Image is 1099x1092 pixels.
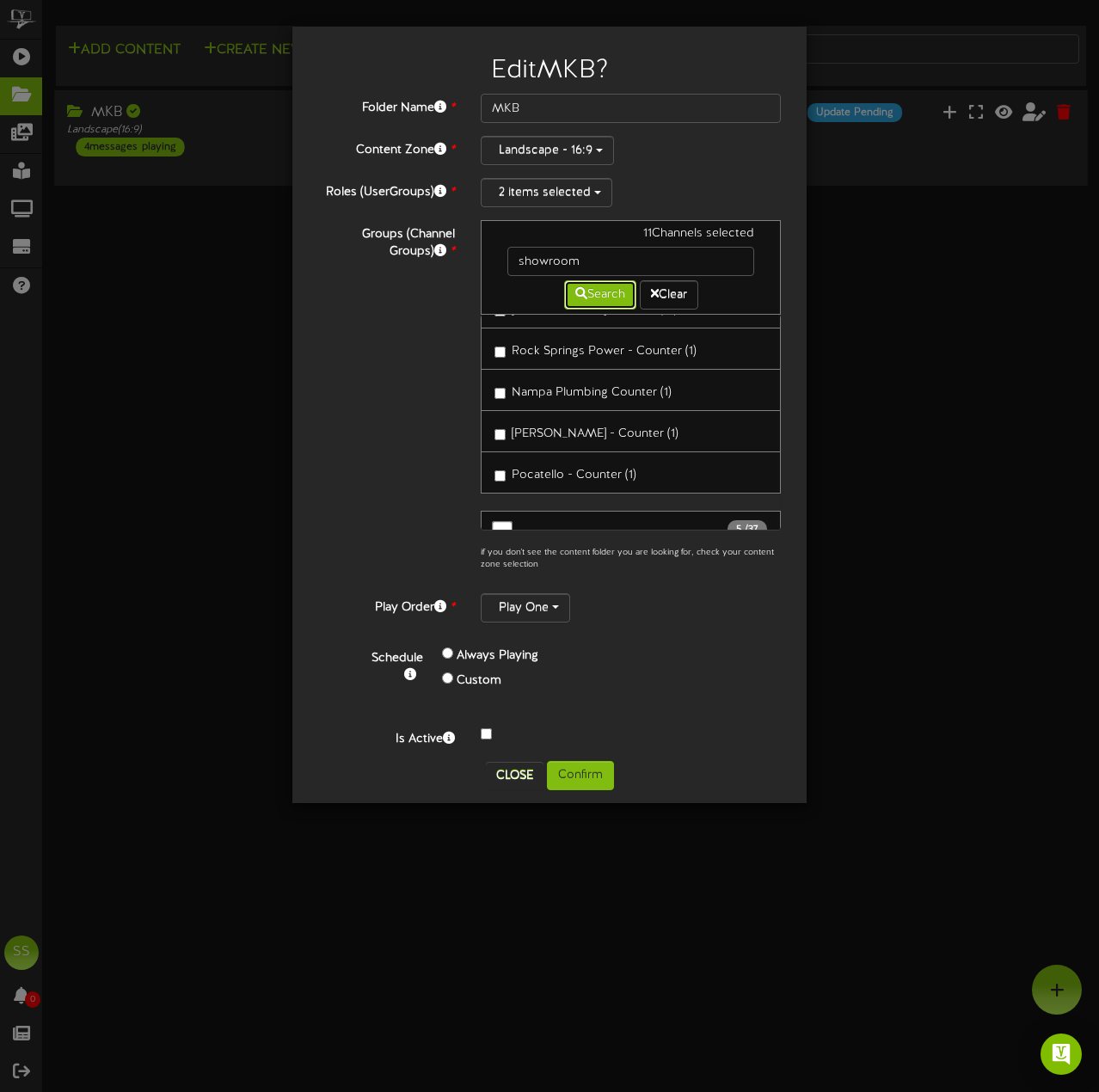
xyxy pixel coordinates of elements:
button: Close [486,762,543,789]
input: [PERSON_NAME] - Counter (1) [494,429,506,440]
input: Rock Springs Power - Counter (1) [494,347,506,358]
input: Nampa Plumbing Counter (1) [494,388,506,399]
h2: Edit MKB ? [318,57,781,85]
span: Pocatello - Counter (1) [512,469,636,482]
label: Folder Name [305,94,468,117]
b: All TV's [513,529,552,542]
input: Folder Name [481,94,781,123]
button: Confirm [547,761,614,790]
label: Custom [457,672,501,690]
div: 11 Channels selected [494,225,767,247]
div: Open Intercom Messenger [1041,1034,1082,1075]
label: Content Zone [305,136,468,159]
span: / 37 [728,520,767,539]
label: Is Active [305,725,468,748]
b: Schedule [371,652,423,665]
span: [PERSON_NAME] - Counter (1) [512,427,678,440]
button: Play One [481,593,570,623]
button: Search [564,280,636,310]
button: 2 items selected [481,178,612,207]
span: Rock Springs Power - Counter (1) [512,345,697,358]
span: 5 [736,524,745,536]
label: Play Order [305,593,468,617]
button: All TV's 5 /37 [481,511,781,555]
label: Roles (UserGroups) [305,178,468,201]
button: Clear [640,280,698,310]
label: Groups (Channel Groups) [305,220,468,261]
span: Nampa Plumbing Counter (1) [512,386,672,399]
button: Landscape - 16:9 [481,136,614,165]
input: Pocatello - Counter (1) [494,470,506,482]
input: -- Search -- [507,247,754,276]
label: Always Playing [457,647,538,665]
